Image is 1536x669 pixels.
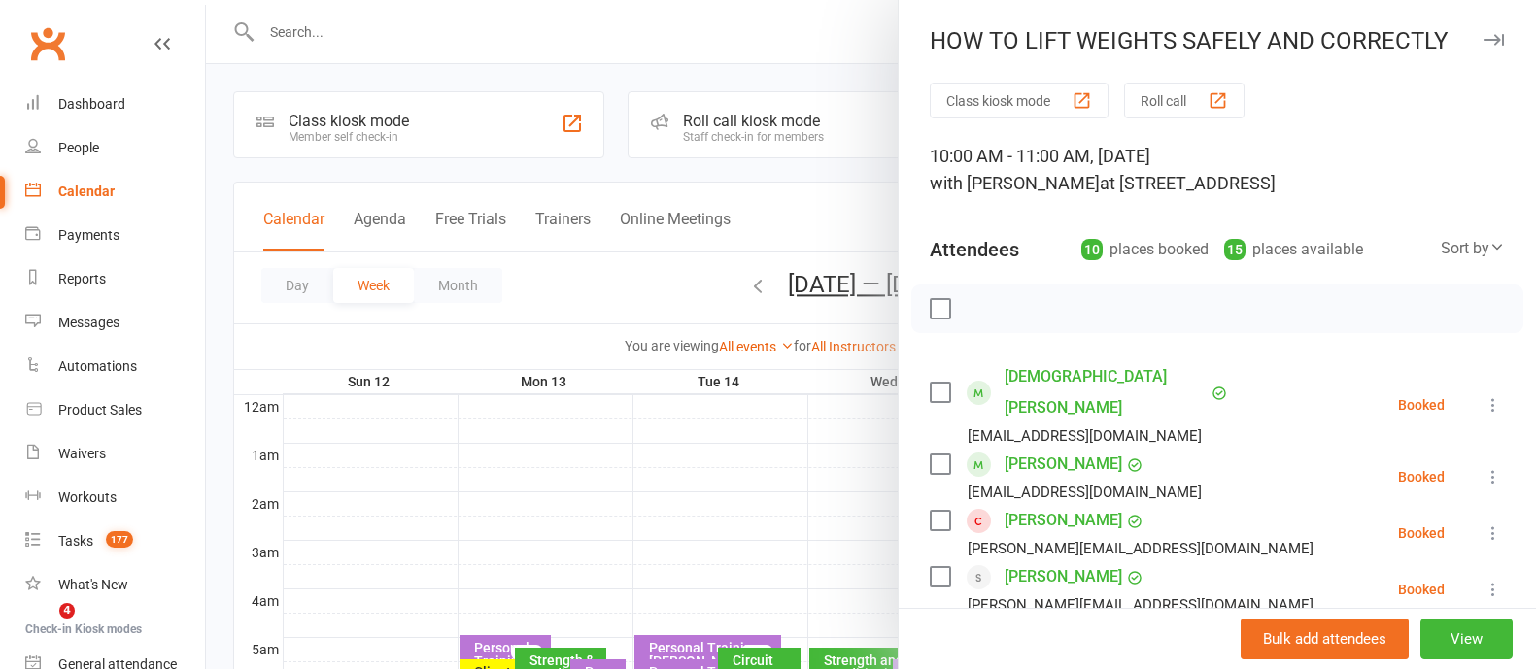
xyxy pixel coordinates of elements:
[1224,239,1246,260] div: 15
[1005,361,1207,423] a: [DEMOGRAPHIC_DATA][PERSON_NAME]
[25,126,205,170] a: People
[968,423,1202,449] div: [EMAIL_ADDRESS][DOMAIN_NAME]
[25,563,205,607] a: What's New
[25,476,205,519] a: Workouts
[25,519,205,563] a: Tasks 177
[58,446,106,461] div: Waivers
[930,83,1109,118] button: Class kiosk mode
[1398,470,1445,484] div: Booked
[25,345,205,388] a: Automations
[1420,619,1513,659] button: View
[1005,505,1122,536] a: [PERSON_NAME]
[968,480,1202,505] div: [EMAIL_ADDRESS][DOMAIN_NAME]
[25,170,205,214] a: Calendar
[58,577,128,592] div: What's New
[58,489,117,505] div: Workouts
[1124,83,1245,118] button: Roll call
[58,96,125,112] div: Dashboard
[25,388,205,432] a: Product Sales
[930,143,1505,197] div: 10:00 AM - 11:00 AM, [DATE]
[25,257,205,301] a: Reports
[1398,583,1445,596] div: Booked
[968,592,1314,618] div: [PERSON_NAME][EMAIL_ADDRESS][DOMAIN_NAME]
[25,432,205,476] a: Waivers
[968,536,1314,561] div: [PERSON_NAME][EMAIL_ADDRESS][DOMAIN_NAME]
[1005,449,1122,480] a: [PERSON_NAME]
[1241,619,1409,659] button: Bulk add attendees
[930,173,1100,193] span: with [PERSON_NAME]
[58,358,137,374] div: Automations
[1441,236,1505,261] div: Sort by
[1398,526,1445,540] div: Booked
[930,236,1019,263] div: Attendees
[58,140,99,155] div: People
[19,603,66,650] iframe: Intercom live chat
[25,301,205,345] a: Messages
[58,533,93,549] div: Tasks
[58,184,115,199] div: Calendar
[1081,236,1209,263] div: places booked
[899,27,1536,54] div: HOW TO LIFT WEIGHTS SAFELY AND CORRECTLY
[1100,173,1276,193] span: at [STREET_ADDRESS]
[25,214,205,257] a: Payments
[59,603,75,619] span: 4
[1081,239,1103,260] div: 10
[58,315,119,330] div: Messages
[23,19,72,68] a: Clubworx
[1398,398,1445,412] div: Booked
[58,402,142,418] div: Product Sales
[58,271,106,286] div: Reports
[106,531,133,548] span: 177
[58,227,119,243] div: Payments
[1005,561,1122,592] a: [PERSON_NAME]
[25,83,205,126] a: Dashboard
[1224,236,1363,263] div: places available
